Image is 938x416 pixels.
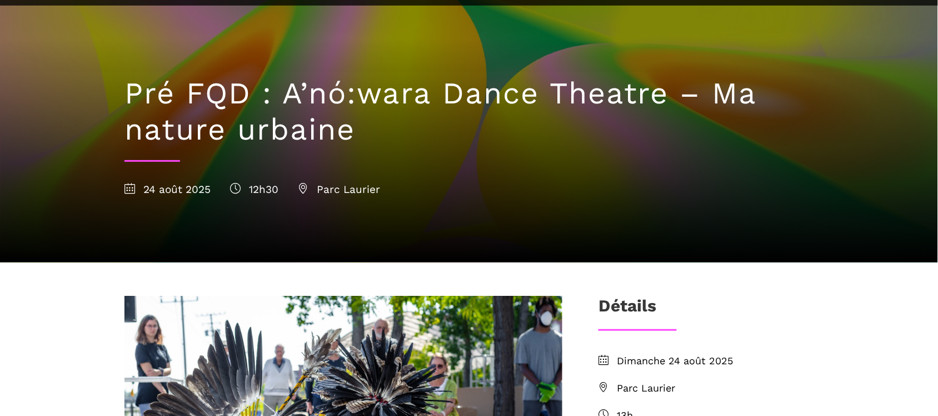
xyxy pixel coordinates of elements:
span: Parc Laurier [298,183,380,196]
h3: Détails [598,296,656,324]
h1: Pré FQD : A’nó:wara Dance Theatre – Ma nature urbaine [124,76,814,148]
span: 12h30 [230,183,278,196]
span: 24 août 2025 [124,183,211,196]
span: Dimanche 24 août 2025 [617,353,814,369]
span: Parc Laurier [617,380,814,397]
